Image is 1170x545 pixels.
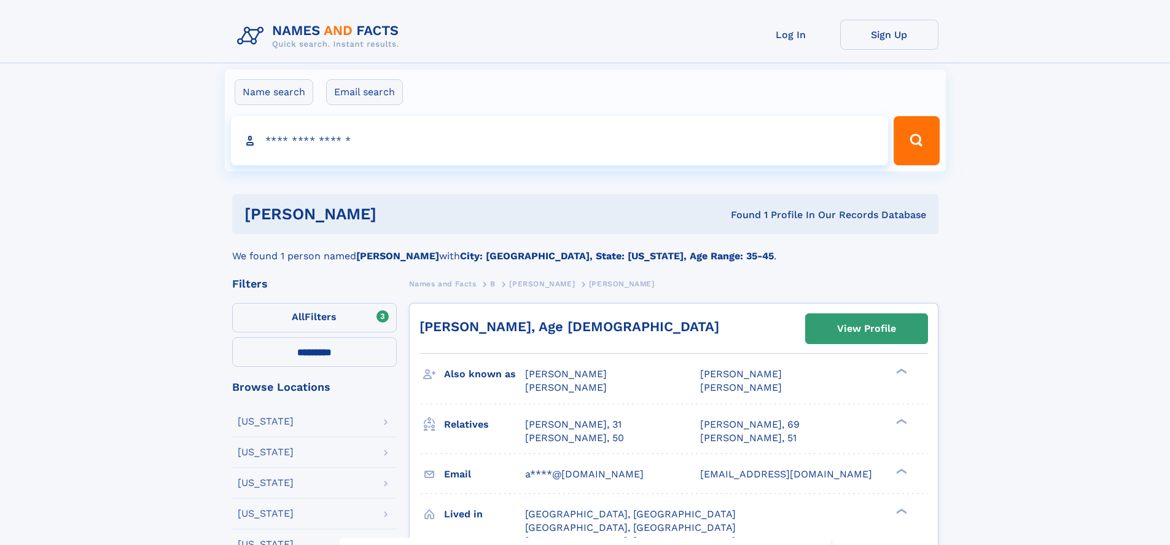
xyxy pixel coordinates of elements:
[232,234,938,264] div: We found 1 person named with .
[238,478,294,488] div: [US_STATE]
[525,368,607,380] span: [PERSON_NAME]
[231,116,889,165] input: search input
[326,79,403,105] label: Email search
[238,447,294,457] div: [US_STATE]
[700,468,872,480] span: [EMAIL_ADDRESS][DOMAIN_NAME]
[509,280,575,288] span: [PERSON_NAME]
[232,278,397,289] div: Filters
[509,276,575,291] a: [PERSON_NAME]
[525,418,622,431] a: [PERSON_NAME], 31
[840,20,938,50] a: Sign Up
[419,319,719,334] a: [PERSON_NAME], Age [DEMOGRAPHIC_DATA]
[893,467,908,475] div: ❯
[490,280,496,288] span: B
[244,206,554,222] h1: [PERSON_NAME]
[893,417,908,425] div: ❯
[525,431,624,445] a: [PERSON_NAME], 50
[742,20,840,50] a: Log In
[525,508,736,520] span: [GEOGRAPHIC_DATA], [GEOGRAPHIC_DATA]
[238,509,294,519] div: [US_STATE]
[700,382,782,393] span: [PERSON_NAME]
[490,276,496,291] a: B
[700,368,782,380] span: [PERSON_NAME]
[238,417,294,426] div: [US_STATE]
[444,464,525,485] h3: Email
[837,315,896,343] div: View Profile
[460,250,774,262] b: City: [GEOGRAPHIC_DATA], State: [US_STATE], Age Range: 35-45
[893,367,908,375] div: ❯
[806,314,927,343] a: View Profile
[444,414,525,435] h3: Relatives
[356,250,439,262] b: [PERSON_NAME]
[444,504,525,525] h3: Lived in
[525,382,607,393] span: [PERSON_NAME]
[553,208,926,222] div: Found 1 Profile In Our Records Database
[893,507,908,515] div: ❯
[232,20,409,53] img: Logo Names and Facts
[525,522,736,533] span: [GEOGRAPHIC_DATA], [GEOGRAPHIC_DATA]
[589,280,655,288] span: [PERSON_NAME]
[409,276,477,291] a: Names and Facts
[292,311,305,323] span: All
[700,418,800,431] a: [PERSON_NAME], 69
[894,116,939,165] button: Search Button
[232,382,397,393] div: Browse Locations
[700,431,797,445] a: [PERSON_NAME], 51
[232,303,397,332] label: Filters
[444,364,525,385] h3: Also known as
[235,79,313,105] label: Name search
